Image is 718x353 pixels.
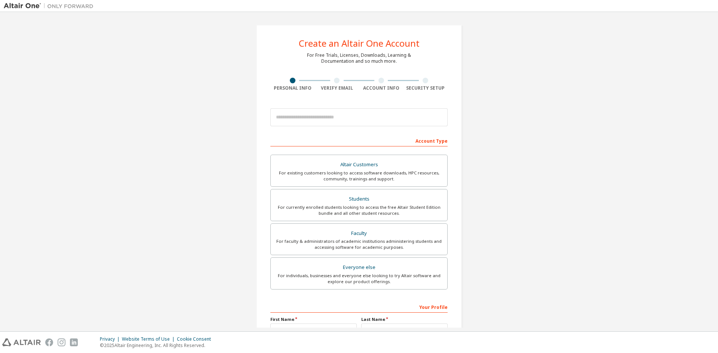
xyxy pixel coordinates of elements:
img: Altair One [4,2,97,10]
label: Last Name [361,316,448,322]
div: For currently enrolled students looking to access the free Altair Student Edition bundle and all ... [275,204,443,216]
p: © 2025 Altair Engineering, Inc. All Rights Reserved. [100,342,215,349]
div: Faculty [275,228,443,239]
div: Verify Email [315,85,359,91]
div: Altair Customers [275,160,443,170]
div: For existing customers looking to access software downloads, HPC resources, community, trainings ... [275,170,443,182]
img: altair_logo.svg [2,338,41,346]
label: First Name [270,316,357,322]
img: linkedin.svg [70,338,78,346]
div: Students [275,194,443,204]
div: For Free Trials, Licenses, Downloads, Learning & Documentation and so much more. [307,52,411,64]
div: For individuals, businesses and everyone else looking to try Altair software and explore our prod... [275,273,443,285]
div: Your Profile [270,301,448,313]
div: Account Type [270,134,448,146]
div: Create an Altair One Account [299,39,420,48]
div: Account Info [359,85,404,91]
div: Website Terms of Use [122,336,177,342]
div: Cookie Consent [177,336,215,342]
div: Everyone else [275,262,443,273]
div: For faculty & administrators of academic institutions administering students and accessing softwa... [275,238,443,250]
img: facebook.svg [45,338,53,346]
div: Security Setup [404,85,448,91]
div: Privacy [100,336,122,342]
img: instagram.svg [58,338,65,346]
div: Personal Info [270,85,315,91]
